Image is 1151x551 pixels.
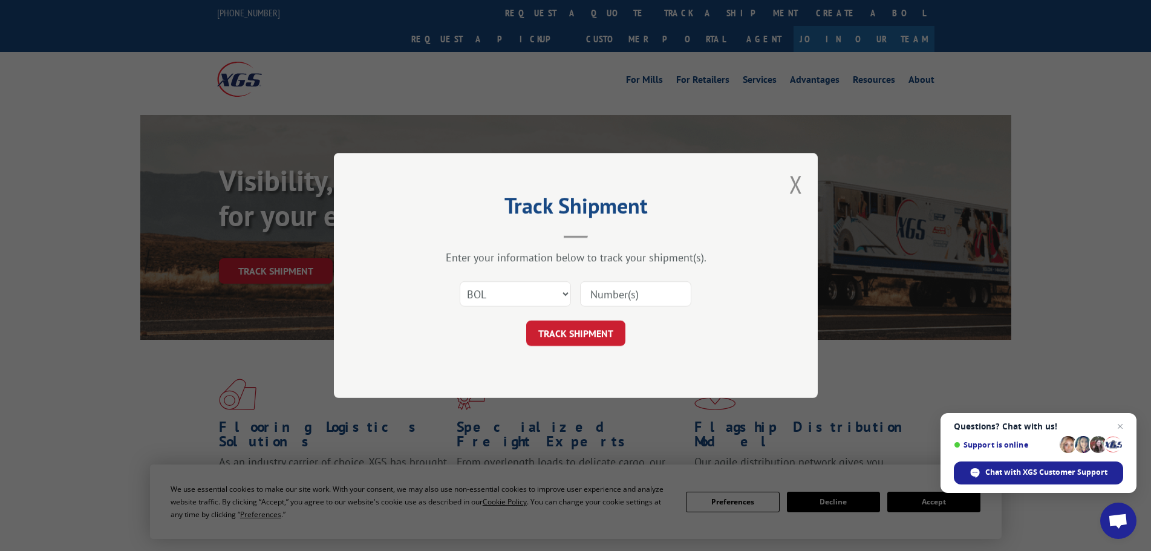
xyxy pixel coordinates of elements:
[954,422,1123,431] span: Questions? Chat with us!
[789,168,803,200] button: Close modal
[954,440,1055,449] span: Support is online
[526,321,625,346] button: TRACK SHIPMENT
[394,250,757,264] div: Enter your information below to track your shipment(s).
[394,197,757,220] h2: Track Shipment
[1100,503,1136,539] div: Open chat
[954,461,1123,484] div: Chat with XGS Customer Support
[1113,419,1127,434] span: Close chat
[580,281,691,307] input: Number(s)
[985,467,1107,478] span: Chat with XGS Customer Support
